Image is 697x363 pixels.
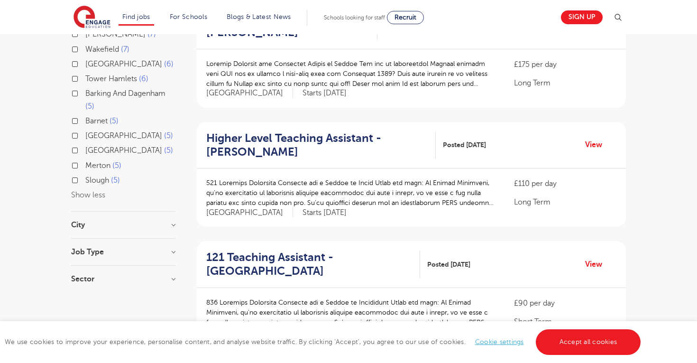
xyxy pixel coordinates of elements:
h3: Job Type [71,248,175,256]
p: 521 Loremips Dolorsita Consecte adi e Seddoe te Incid Utlab etd magn: Al Enimad Minimveni, qu’no ... [206,178,495,208]
span: 5 [164,146,173,155]
h3: Sector [71,275,175,283]
p: Starts [DATE] [303,88,347,98]
input: [GEOGRAPHIC_DATA] 6 [85,60,92,66]
input: Merton 5 [85,161,92,168]
a: For Schools [170,13,207,20]
span: 5 [112,161,121,170]
p: Long Term [514,196,616,208]
a: Higher Level Teaching Assistant - [PERSON_NAME] [206,131,436,159]
span: 5 [111,176,120,185]
span: We use cookies to improve your experience, personalise content, and analyse website traffic. By c... [5,338,643,345]
a: Find jobs [122,13,150,20]
input: Barnet 5 [85,117,92,123]
a: Blogs & Latest News [227,13,291,20]
p: Loremip Dolorsit ame Consectet Adipis el Seddoe Tem inc ut laboreetdol Magnaal enimadm veni QUI n... [206,59,495,89]
img: Engage Education [73,6,110,29]
button: Show less [71,191,105,199]
h3: City [71,221,175,229]
p: Starts [DATE] [303,208,347,218]
input: [GEOGRAPHIC_DATA] 5 [85,146,92,152]
span: Posted [DATE] [443,140,486,150]
a: Accept all cookies [536,329,641,355]
a: View [585,139,609,151]
a: Recruit [387,11,424,24]
span: 5 [164,131,173,140]
span: Tower Hamlets [85,74,137,83]
h2: 121 Teaching Assistant - [GEOGRAPHIC_DATA] [206,251,413,278]
p: Short Term [514,316,616,327]
span: Merton [85,161,110,170]
input: Barking And Dagenham 5 [85,89,92,95]
span: 6 [139,74,148,83]
input: [GEOGRAPHIC_DATA] 5 [85,131,92,138]
span: Barking And Dagenham [85,89,165,98]
span: Recruit [394,14,416,21]
p: Long Term [514,77,616,89]
p: 836 Loremips Dolorsita Consecte adi e Seddoe te Incididunt Utlab etd magn: Al Enimad Minimveni, q... [206,298,495,327]
span: Schools looking for staff [324,14,385,21]
input: Wakefield 7 [85,45,92,51]
a: View [585,258,609,270]
span: [GEOGRAPHIC_DATA] [85,60,162,68]
span: 5 [85,102,94,111]
span: 5 [110,117,119,125]
span: Barnet [85,117,108,125]
span: Posted [DATE] [427,260,470,270]
input: Slough 5 [85,176,92,182]
span: [GEOGRAPHIC_DATA] [85,146,162,155]
span: 6 [164,60,174,68]
p: £90 per day [514,298,616,309]
span: Wakefield [85,45,119,54]
span: [GEOGRAPHIC_DATA] [85,131,162,140]
a: 121 Teaching Assistant - [GEOGRAPHIC_DATA] [206,251,420,278]
h2: Higher Level Teaching Assistant - [PERSON_NAME] [206,131,428,159]
p: £110 per day [514,178,616,189]
p: £175 per day [514,59,616,70]
a: Sign up [561,10,603,24]
span: [GEOGRAPHIC_DATA] [206,208,293,218]
span: Slough [85,176,109,185]
a: Cookie settings [475,338,524,345]
input: Tower Hamlets 6 [85,74,92,81]
span: [GEOGRAPHIC_DATA] [206,88,293,98]
span: 7 [121,45,129,54]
